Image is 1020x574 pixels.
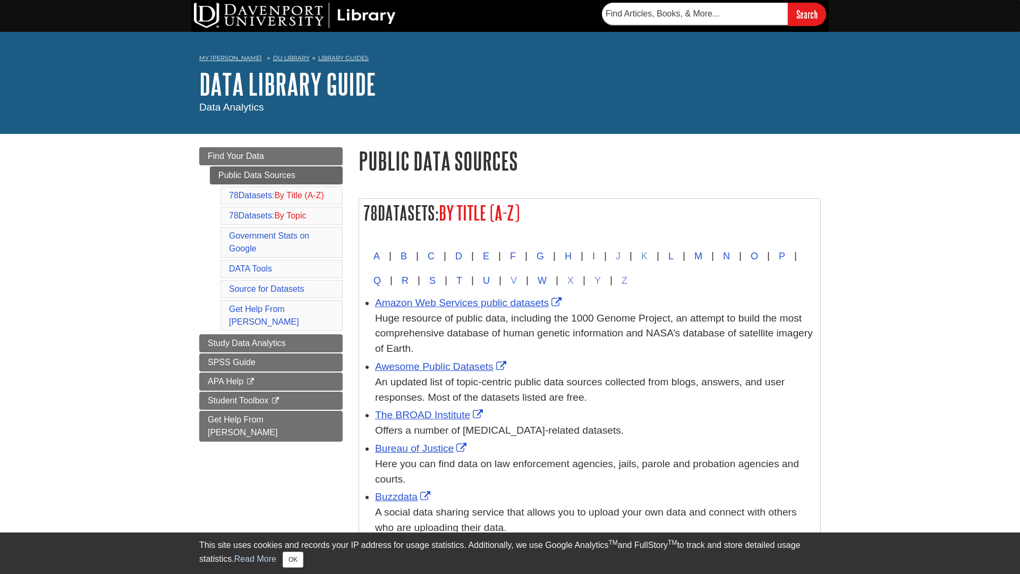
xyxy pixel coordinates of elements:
[501,268,526,293] button: V
[501,244,525,268] button: F
[439,202,520,224] span: By Title (A-Z)
[229,305,299,326] a: Get Help From [PERSON_NAME]
[583,244,604,268] button: I
[199,67,376,100] a: DATA Library Guide
[446,244,471,268] button: D
[199,411,343,442] a: Get Help From [PERSON_NAME]
[273,54,310,62] a: DU Library
[556,244,581,268] button: H
[229,284,304,293] a: Source for Datasets
[283,552,303,568] button: Close
[375,457,815,487] div: Here you can find data on law enforcement agencies, jails, parole and probation agencies and courts.
[375,311,815,357] div: Huge resource of public data, including the 1000 Genome Project, an attempt to build the most com...
[271,398,280,404] i: This link opens in a new window
[229,211,239,220] span: 78
[199,334,343,352] a: Study Data Analytics
[528,244,553,268] button: G
[364,244,389,268] button: A
[229,264,272,273] a: DATA Tools
[632,244,657,268] button: K
[199,353,343,372] a: SPSS Guide
[210,166,343,184] a: Public Data Sources
[392,244,416,268] button: B
[375,409,486,420] a: Link opens in new window
[668,539,677,546] sup: TM
[229,191,239,200] span: 78
[375,375,815,406] div: An updated list of topic-centric public data sources collected from blogs, answers, and user resp...
[558,268,583,293] button: X
[613,268,636,293] button: Z
[199,392,343,410] a: Student Toolbox
[770,244,794,268] button: P
[246,378,255,385] i: This link opens in a new window
[199,373,343,391] a: APA Help
[199,54,262,63] a: My [PERSON_NAME]
[788,3,826,26] input: Search
[607,244,630,268] button: J
[194,3,396,28] img: DU Library
[419,244,444,268] button: C
[364,244,815,293] div: | | | | | | | | | | | | | | | | | | | | | | | | |
[208,377,243,386] span: APA Help
[274,211,306,220] span: By Topic
[199,147,343,442] div: Guide Page Menu
[393,268,418,293] button: R
[474,244,498,268] button: E
[199,147,343,165] a: Find Your Data
[234,554,276,563] a: Read More
[208,358,256,367] span: SPSS Guide
[529,268,556,293] button: W
[375,443,469,454] a: Link opens in new window
[474,268,499,293] button: U
[229,191,324,200] a: 78Datasets:By Title (A-Z)
[208,339,286,348] span: Study Data Analytics
[375,361,509,372] a: Link opens in new window
[208,396,268,405] span: Student Toolbox
[208,415,278,437] span: Get Help From [PERSON_NAME]
[359,147,821,174] h1: Public Data Sources
[199,51,821,68] nav: breadcrumb
[742,244,767,268] button: O
[585,268,610,293] button: Y
[602,3,826,26] form: Searches DU Library's articles, books, and more
[229,231,309,253] a: Government Stats on Google
[359,199,820,227] h2: Datasets:
[208,151,264,161] span: Find Your Data
[375,505,815,536] div: A social data sharing service that allows you to upload your own data and connect with others who...
[199,539,821,568] div: This site uses cookies and records your IP address for usage statistics. Additionally, we use Goo...
[608,539,617,546] sup: TM
[199,102,264,113] span: Data Analytics
[229,211,307,220] a: 78Datasets:By Topic
[375,297,564,308] a: Link opens in new window
[375,491,433,502] a: Link opens in new window
[659,244,683,268] button: L
[274,191,324,200] span: By Title (A-Z)
[602,3,788,25] input: Find Articles, Books, & More...
[364,268,390,293] button: Q
[318,54,369,62] a: Library Guides
[714,244,739,268] button: N
[363,202,378,224] span: 78
[447,268,471,293] button: T
[375,423,815,438] div: Offers a number of [MEDICAL_DATA]-related datasets.
[685,244,711,268] button: M
[420,268,445,293] button: S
